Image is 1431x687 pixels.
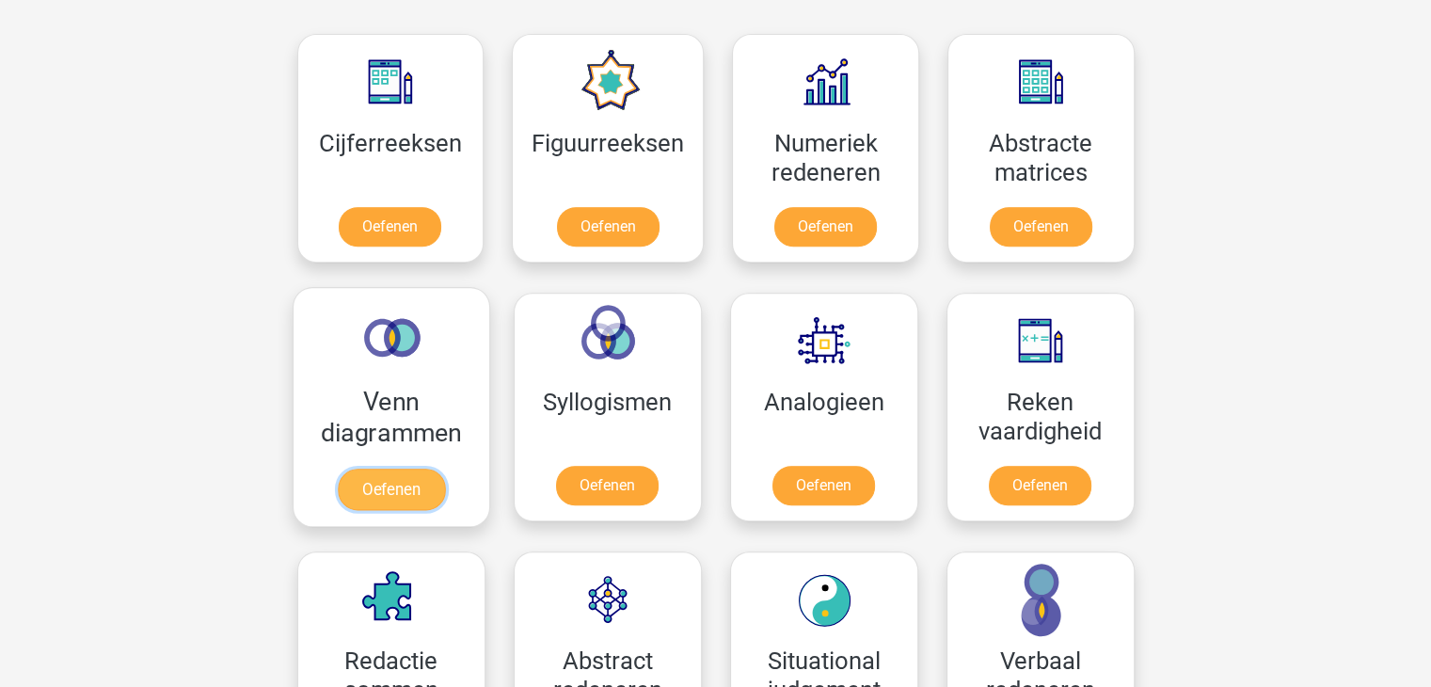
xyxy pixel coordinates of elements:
[337,469,444,510] a: Oefenen
[774,207,877,247] a: Oefenen
[989,466,1091,505] a: Oefenen
[557,207,660,247] a: Oefenen
[556,466,659,505] a: Oefenen
[339,207,441,247] a: Oefenen
[990,207,1092,247] a: Oefenen
[772,466,875,505] a: Oefenen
